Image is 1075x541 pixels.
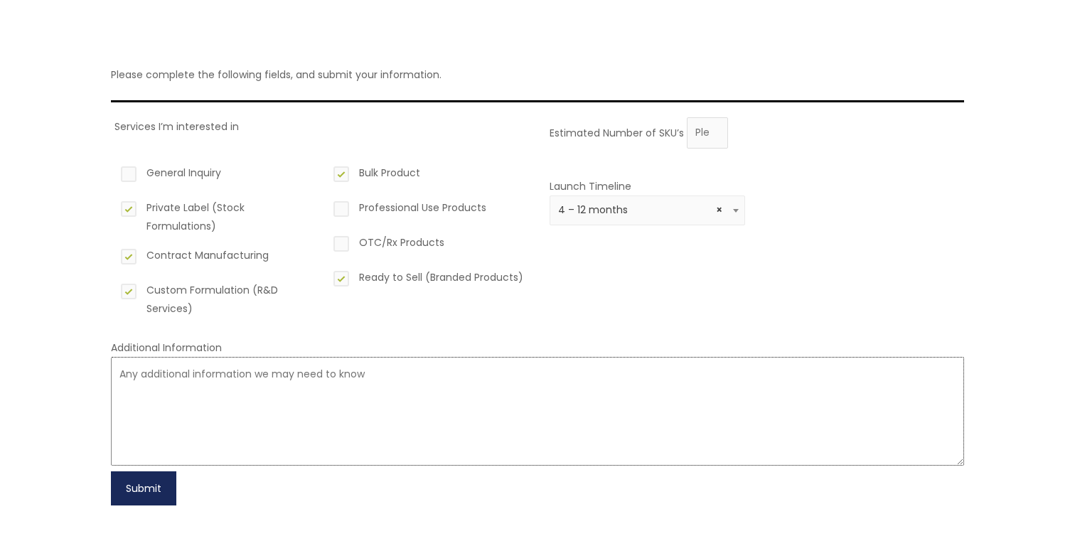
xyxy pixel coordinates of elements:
input: Please enter the estimated number of skus [687,117,728,149]
span: Remove all items [716,203,722,217]
label: Additional Information [111,341,222,355]
label: Contract Manufacturing [118,246,314,270]
label: Services I’m interested in [114,119,239,134]
label: Launch Timeline [550,179,631,193]
label: General Inquiry [118,164,314,188]
p: Please complete the following fields, and submit your information. [111,65,964,84]
label: Professional Use Products [331,198,526,223]
label: Private Label (Stock Formulations) [118,198,314,235]
span: 4 – 12 months [550,195,745,225]
label: Estimated Number of SKU’s [550,125,684,139]
label: Ready to Sell (Branded Products) [331,268,526,292]
button: Submit [111,471,176,505]
label: Custom Formulation (R&D Services) [118,281,314,318]
label: Bulk Product [331,164,526,188]
label: OTC/Rx Products [331,233,526,257]
span: 4 – 12 months [558,203,737,217]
